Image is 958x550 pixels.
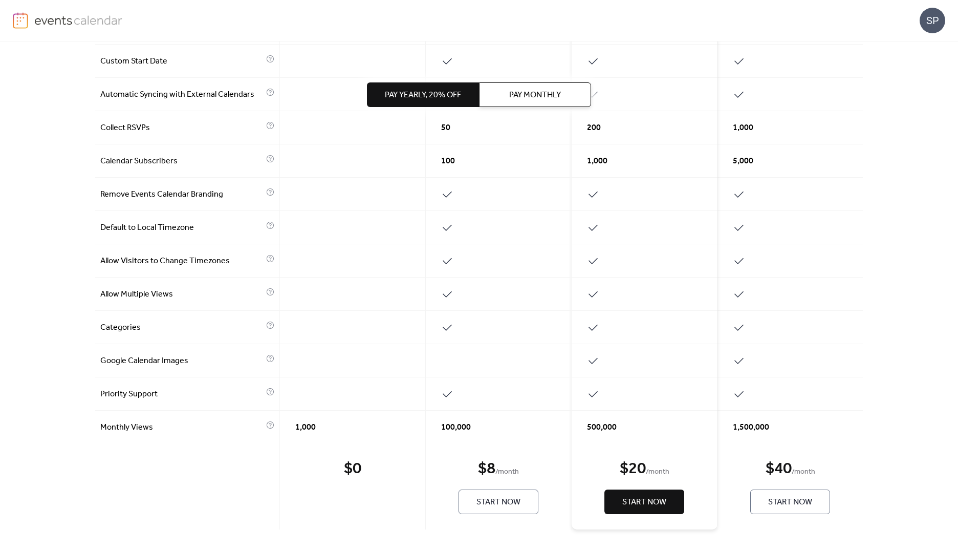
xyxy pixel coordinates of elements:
button: Start Now [604,490,684,514]
div: $ 40 [766,459,792,479]
span: 100,000 [441,421,471,434]
span: 1,000 [587,155,607,167]
div: $ 20 [620,459,646,479]
span: Remove Events Calendar Branding [100,188,264,201]
button: Pay Monthly [479,82,591,107]
span: Default to Local Timezone [100,222,264,234]
span: Categories [100,322,264,334]
img: logo [13,12,28,29]
span: 100 [441,155,455,167]
button: Start Now [459,490,538,514]
span: Start Now [476,496,520,509]
button: Pay Yearly, 20% off [367,82,479,107]
span: Custom Start Date [100,55,264,68]
span: Google Calendar Images [100,355,264,367]
span: 1,000 [733,122,753,134]
span: 500,000 [587,421,617,434]
span: Collect RSVPs [100,122,264,134]
span: / month [646,466,669,478]
div: $ 0 [344,459,361,479]
span: Calendar Subscribers [100,155,264,167]
div: SP [920,8,945,33]
img: logo-type [34,12,123,28]
div: $ 8 [478,459,495,479]
span: 200 [587,122,601,134]
span: Start Now [768,496,812,509]
span: Priority Support [100,388,264,400]
span: Pay Monthly [509,89,561,101]
span: Start Now [622,496,666,509]
span: Automatic Syncing with External Calendars [100,89,264,101]
span: Pay Yearly, 20% off [385,89,461,101]
span: Allow Multiple Views [100,288,264,301]
span: / month [792,466,815,478]
span: 1,500,000 [733,421,769,434]
button: Start Now [750,490,830,514]
span: 1,000 [295,421,316,434]
span: Allow Visitors to Change Timezones [100,255,264,267]
span: Monthly Views [100,421,264,434]
span: 5,000 [733,155,753,167]
span: / month [495,466,519,478]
